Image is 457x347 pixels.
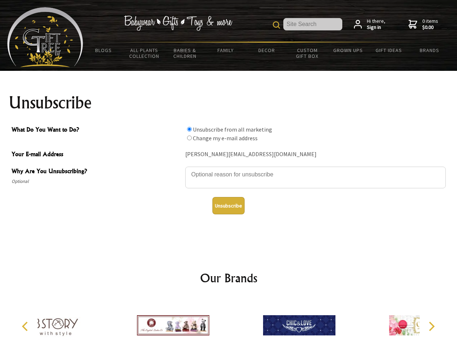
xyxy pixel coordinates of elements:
[14,269,443,287] h2: Our Brands
[354,18,385,31] a: Hi there,Sign in
[246,43,287,58] a: Decor
[9,94,449,111] h1: Unsubscribe
[273,21,280,29] img: product search
[18,318,34,334] button: Previous
[187,136,192,140] input: What Do You Want to Do?
[12,150,182,160] span: Your E-mail Address
[187,127,192,132] input: What Do You Want to Do?
[422,24,438,31] strong: $0.00
[409,43,450,58] a: Brands
[12,125,182,136] span: What Do You Want to Do?
[367,24,385,31] strong: Sign in
[83,43,124,58] a: BLOGS
[287,43,328,64] a: Custom Gift Box
[7,7,83,67] img: Babyware - Gifts - Toys and more...
[193,126,272,133] label: Unsubscribe from all marketing
[423,318,439,334] button: Next
[367,18,385,31] span: Hi there,
[165,43,206,64] a: Babies & Children
[185,167,446,188] textarea: Why Are You Unsubscribing?
[206,43,246,58] a: Family
[327,43,368,58] a: Grown Ups
[124,16,232,31] img: Babywear - Gifts - Toys & more
[368,43,409,58] a: Gift Ideas
[12,177,182,186] span: Optional
[422,18,438,31] span: 0 items
[12,167,182,177] span: Why Are You Unsubscribing?
[409,18,438,31] a: 0 items$0.00
[212,197,245,214] button: Unsubscribe
[283,18,342,30] input: Site Search
[193,134,258,142] label: Change my e-mail address
[185,149,446,160] div: [PERSON_NAME][EMAIL_ADDRESS][DOMAIN_NAME]
[124,43,165,64] a: All Plants Collection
